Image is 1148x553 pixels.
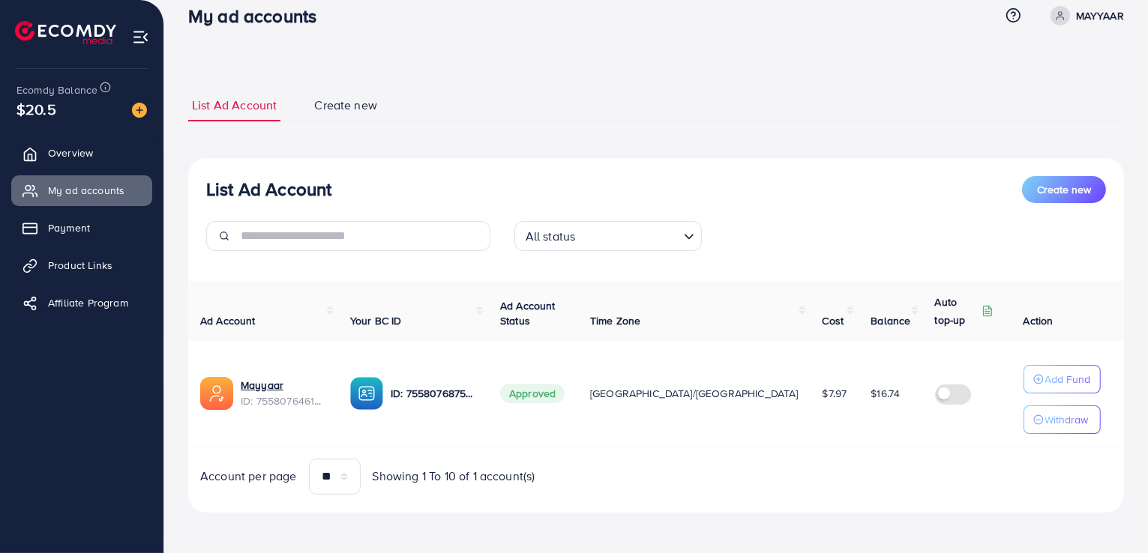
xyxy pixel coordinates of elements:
span: Account per page [200,468,297,485]
a: Product Links [11,250,152,280]
span: Your BC ID [350,313,402,328]
h3: My ad accounts [188,5,328,27]
img: ic-ads-acc.e4c84228.svg [200,377,233,410]
h3: List Ad Account [206,178,331,200]
span: $7.97 [823,386,847,401]
p: Auto top-up [935,293,979,329]
span: [GEOGRAPHIC_DATA]/[GEOGRAPHIC_DATA] [590,386,799,401]
a: My ad accounts [11,175,152,205]
span: Approved [500,384,565,403]
input: Search for option [580,223,677,247]
span: All status [523,226,579,247]
img: image [132,103,147,118]
span: Ad Account Status [500,298,556,328]
div: Search for option [514,221,702,251]
img: logo [15,21,116,44]
button: Withdraw [1024,405,1101,434]
iframe: Chat [1084,486,1137,542]
p: ID: 7558076875252318215 [391,384,476,402]
p: Add Fund [1045,370,1091,388]
p: Withdraw [1045,411,1089,429]
a: Affiliate Program [11,288,152,318]
span: Ad Account [200,313,256,328]
span: Affiliate Program [48,295,128,310]
span: List Ad Account [192,97,277,114]
button: Create new [1022,176,1106,203]
span: Action [1024,313,1054,328]
span: $16.74 [871,386,900,401]
a: Payment [11,213,152,243]
span: Balance [871,313,910,328]
a: Mayyaar [241,378,283,393]
span: Time Zone [590,313,640,328]
p: MAYYAAR [1076,7,1124,25]
a: Overview [11,138,152,168]
a: MAYYAAR [1045,6,1124,25]
span: Overview [48,145,93,160]
span: Payment [48,220,90,235]
span: Create new [314,97,377,114]
img: ic-ba-acc.ded83a64.svg [350,377,383,410]
button: Add Fund [1024,365,1101,393]
span: Showing 1 To 10 of 1 account(s) [373,468,535,485]
div: <span class='underline'>Mayyaar </span></br>7558076461861748744 [241,378,326,408]
span: ID: 7558076461861748744 [241,393,326,408]
span: Create new [1037,182,1091,197]
span: Ecomdy Balance [16,82,97,97]
span: $20.5 [14,92,59,126]
img: menu [132,28,149,46]
span: Cost [823,313,844,328]
span: Product Links [48,258,112,273]
span: My ad accounts [48,183,124,198]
